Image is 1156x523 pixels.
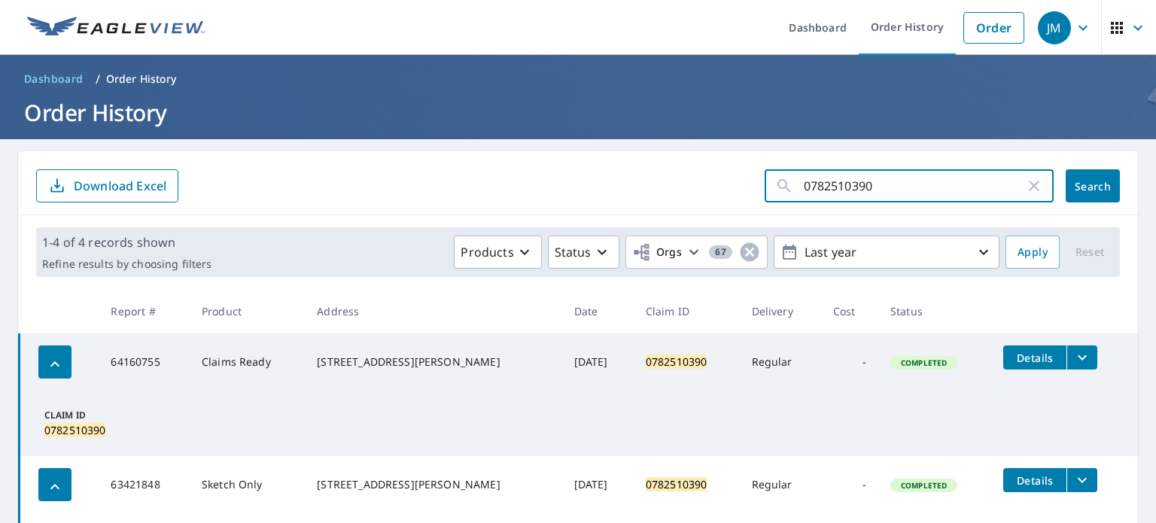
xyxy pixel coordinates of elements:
div: [STREET_ADDRESS][PERSON_NAME] [317,354,549,369]
span: Orgs [632,243,683,262]
th: Address [305,289,561,333]
div: JM [1038,11,1071,44]
button: Status [548,236,619,269]
th: Delivery [740,289,821,333]
td: [DATE] [562,333,634,391]
button: Search [1066,169,1120,202]
td: Sketch Only [190,456,305,513]
button: filesDropdownBtn-63421848 [1066,468,1097,492]
th: Claim ID [634,289,740,333]
td: - [821,333,878,391]
td: 64160755 [99,333,189,391]
mark: 0782510390 [44,423,105,437]
button: Last year [774,236,999,269]
th: Report # [99,289,189,333]
a: Dashboard [18,67,90,91]
td: - [821,456,878,513]
span: Details [1012,351,1057,365]
h1: Order History [18,97,1138,128]
th: Product [190,289,305,333]
th: Date [562,289,634,333]
button: filesDropdownBtn-64160755 [1066,345,1097,369]
td: Regular [740,333,821,391]
p: Download Excel [74,178,166,194]
nav: breadcrumb [18,67,1138,91]
mark: 0782510390 [646,354,707,369]
span: 67 [709,247,732,257]
span: Dashboard [24,71,84,87]
p: Refine results by choosing filters [42,257,211,271]
span: Details [1012,473,1057,488]
span: Apply [1018,243,1048,262]
td: Claims Ready [190,333,305,391]
p: Products [461,243,513,261]
button: Apply [1005,236,1060,269]
td: 63421848 [99,456,189,513]
button: Orgs67 [625,236,768,269]
p: 1-4 of 4 records shown [42,233,211,251]
button: Download Excel [36,169,178,202]
th: Cost [821,289,878,333]
button: Products [454,236,541,269]
a: Order [963,12,1024,44]
div: [STREET_ADDRESS][PERSON_NAME] [317,477,549,492]
img: EV Logo [27,17,205,39]
span: Completed [892,480,956,491]
span: Completed [892,357,956,368]
td: Regular [740,456,821,513]
p: Status [555,243,592,261]
button: detailsBtn-63421848 [1003,468,1066,492]
td: [DATE] [562,456,634,513]
p: Claim ID [44,409,135,422]
th: Status [878,289,991,333]
p: Order History [106,71,177,87]
li: / [96,70,100,88]
input: Address, Report #, Claim ID, etc. [804,165,1025,207]
button: detailsBtn-64160755 [1003,345,1066,369]
p: Last year [799,239,975,266]
mark: 0782510390 [646,477,707,491]
span: Search [1078,179,1108,193]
